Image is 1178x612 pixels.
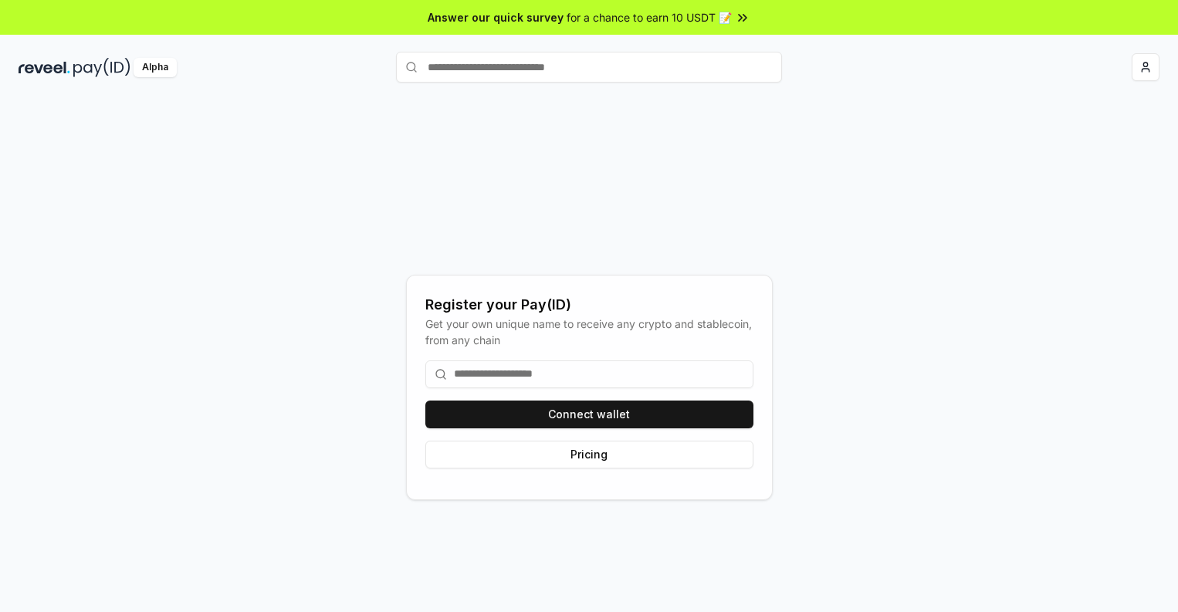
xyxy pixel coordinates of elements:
img: reveel_dark [19,58,70,77]
div: Register your Pay(ID) [425,294,753,316]
div: Alpha [134,58,177,77]
div: Get your own unique name to receive any crypto and stablecoin, from any chain [425,316,753,348]
button: Pricing [425,441,753,468]
span: Answer our quick survey [428,9,564,25]
span: for a chance to earn 10 USDT 📝 [567,9,732,25]
img: pay_id [73,58,130,77]
button: Connect wallet [425,401,753,428]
